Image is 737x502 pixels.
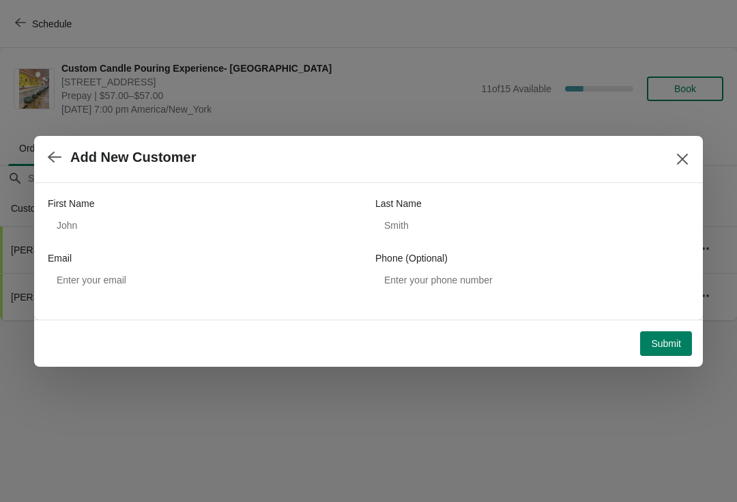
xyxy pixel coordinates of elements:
[48,268,362,292] input: Enter your email
[375,268,689,292] input: Enter your phone number
[48,251,72,265] label: Email
[375,251,448,265] label: Phone (Optional)
[375,197,422,210] label: Last Name
[640,331,692,356] button: Submit
[670,147,695,171] button: Close
[48,213,362,238] input: John
[70,150,196,165] h2: Add New Customer
[48,197,94,210] label: First Name
[651,338,681,349] span: Submit
[375,213,689,238] input: Smith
